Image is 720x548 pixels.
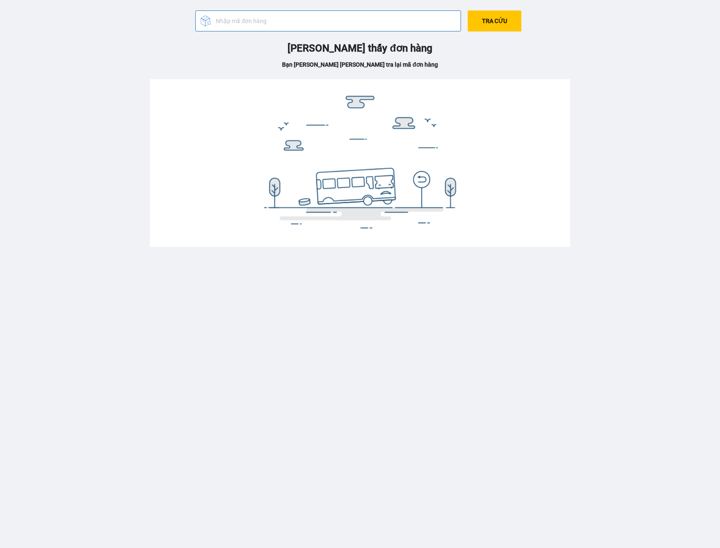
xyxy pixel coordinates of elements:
[211,15,439,27] input: Nhập mã đơn hàng
[482,18,507,24] span: Tra cứu
[468,10,521,31] button: Tra cứu
[282,61,438,68] span: Bạn [PERSON_NAME] [PERSON_NAME] tra lại mã đơn hàng
[287,42,433,54] span: [PERSON_NAME] thấy đơn hàng
[201,16,212,27] img: icon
